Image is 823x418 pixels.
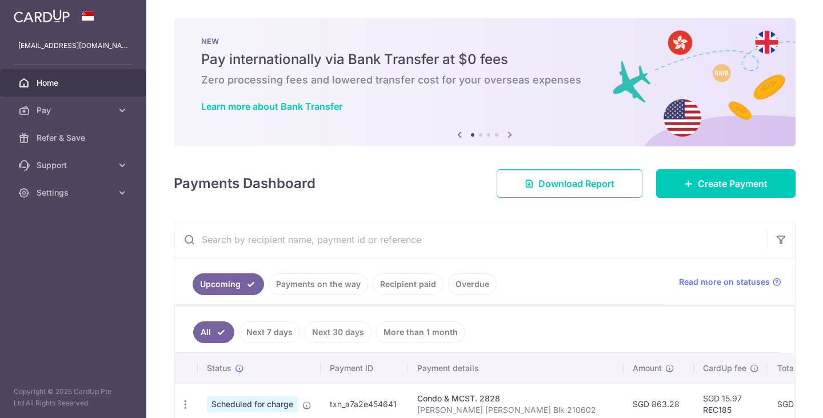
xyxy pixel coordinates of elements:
span: Status [207,363,231,374]
a: Recipient paid [373,273,444,295]
a: Create Payment [656,169,796,198]
input: Search by recipient name, payment id or reference [174,221,768,258]
a: All [193,321,234,343]
a: Learn more about Bank Transfer [201,101,342,112]
span: Settings [37,187,112,198]
span: Home [37,77,112,89]
a: Payments on the way [269,273,368,295]
img: Bank transfer banner [174,18,796,146]
h4: Payments Dashboard [174,173,315,194]
a: Download Report [497,169,642,198]
span: Total amt. [777,363,815,374]
span: Scheduled for charge [207,396,298,412]
span: Amount [633,363,662,374]
div: Condo & MCST. 2828 [417,393,614,404]
p: NEW [201,37,768,46]
h5: Pay internationally via Bank Transfer at $0 fees [201,50,768,69]
th: Payment ID [321,353,408,383]
h6: Zero processing fees and lowered transfer cost for your overseas expenses [201,73,768,87]
span: Create Payment [698,177,768,190]
img: CardUp [14,9,70,23]
span: Read more on statuses [679,276,770,288]
span: CardUp fee [703,363,746,374]
th: Payment details [408,353,624,383]
a: Read more on statuses [679,276,781,288]
a: Next 7 days [239,321,300,343]
a: Overdue [448,273,497,295]
p: [PERSON_NAME] [PERSON_NAME] Blk 210602 [417,404,614,416]
a: More than 1 month [376,321,465,343]
span: Support [37,160,112,171]
a: Next 30 days [305,321,371,343]
span: Download Report [538,177,614,190]
span: Pay [37,105,112,116]
a: Upcoming [193,273,264,295]
p: [EMAIL_ADDRESS][DOMAIN_NAME] [18,40,128,51]
span: Refer & Save [37,132,112,144]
